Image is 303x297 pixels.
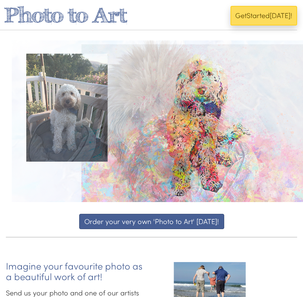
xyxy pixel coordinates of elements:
[6,261,146,282] h3: Imagine your favourite photo as a beautiful work of art!
[6,214,297,230] a: Order your very own 'Photo to Art' [DATE]!
[79,214,224,230] button: Order your very own 'Photo to Art' [DATE]!
[230,6,297,26] button: GetStarted[DATE]!
[235,11,247,20] span: Get
[261,11,270,20] span: ed
[4,3,127,27] a: Photo to Art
